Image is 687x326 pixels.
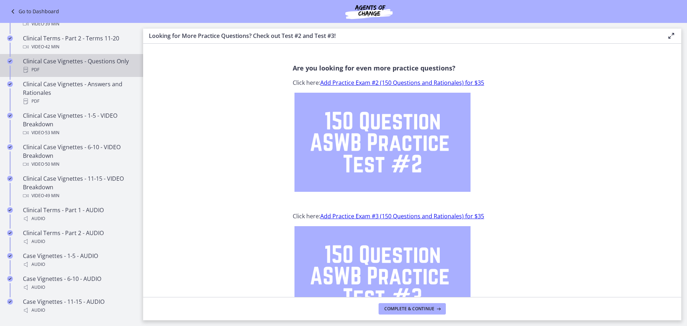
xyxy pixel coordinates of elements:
[44,43,59,51] span: · 42 min
[384,306,434,312] span: Complete & continue
[7,207,13,213] i: Completed
[23,57,135,74] div: Clinical Case Vignettes - Questions Only
[23,283,135,292] div: Audio
[294,226,471,325] img: 150_Question_ASWB_Practice_Test__3.png
[7,35,13,41] i: Completed
[23,260,135,269] div: Audio
[23,174,135,200] div: Clinical Case Vignettes - 11-15 - VIDEO Breakdown
[7,230,13,236] i: Completed
[23,237,135,246] div: Audio
[23,97,135,106] div: PDF
[23,143,135,169] div: Clinical Case Vignettes - 6-10 - VIDEO Breakdown
[23,111,135,137] div: Clinical Case Vignettes - 1-5 - VIDEO Breakdown
[23,274,135,292] div: Case Vignettes - 6-10 - AUDIO
[44,160,59,169] span: · 50 min
[7,58,13,64] i: Completed
[23,34,135,51] div: Clinical Terms - Part 2 - Terms 11-20
[320,79,484,87] a: Add Practice Exam #2 (150 Questions and Rationales) for $35
[23,43,135,51] div: Video
[44,128,59,137] span: · 53 min
[23,229,135,246] div: Clinical Terms - Part 2 - AUDIO
[293,78,532,87] p: Click here:
[23,206,135,223] div: Clinical Terms - Part 1 - AUDIO
[320,212,484,220] a: Add Practice Exam #3 (150 Questions and Rationales) for $35
[7,144,13,150] i: Completed
[9,7,59,16] a: Go to Dashboard
[23,160,135,169] div: Video
[293,64,455,72] span: Are you looking for even more practice questions?
[23,252,135,269] div: Case Vignettes - 1-5 - AUDIO
[7,276,13,282] i: Completed
[7,81,13,87] i: Completed
[7,253,13,259] i: Completed
[23,20,135,28] div: Video
[23,306,135,315] div: Audio
[23,191,135,200] div: Video
[293,212,532,220] p: Click here:
[23,297,135,315] div: Case Vignettes - 11-15 - AUDIO
[44,20,59,28] span: · 39 min
[23,65,135,74] div: PDF
[7,299,13,305] i: Completed
[23,214,135,223] div: Audio
[379,303,446,315] button: Complete & continue
[326,3,412,20] img: Agents of Change
[7,176,13,181] i: Completed
[44,191,59,200] span: · 49 min
[294,93,471,192] img: 150_Question_ASWB_Practice_Test__2.png
[149,31,656,40] h3: Looking for More Practice Questions? Check out Test #2 and Test #3!
[23,80,135,106] div: Clinical Case Vignettes - Answers and Rationales
[7,113,13,118] i: Completed
[23,128,135,137] div: Video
